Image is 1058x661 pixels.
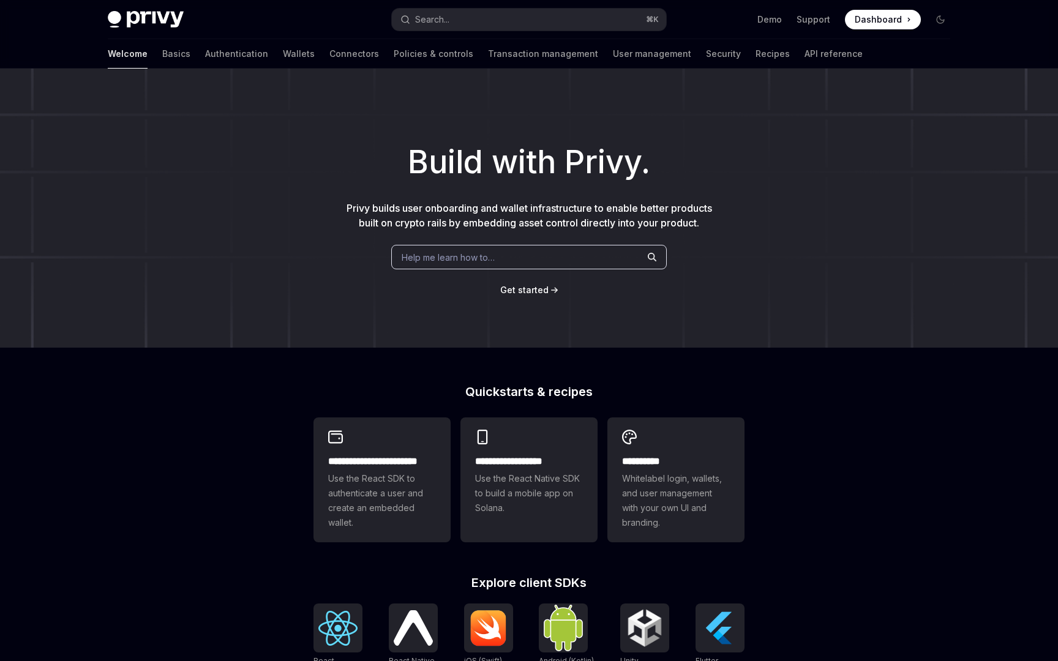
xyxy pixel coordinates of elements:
img: dark logo [108,11,184,28]
a: **** *****Whitelabel login, wallets, and user management with your own UI and branding. [607,417,745,542]
a: Authentication [205,39,268,69]
a: Dashboard [845,10,921,29]
img: Android (Kotlin) [544,605,583,651]
span: ⌘ K [646,15,659,24]
img: iOS (Swift) [469,610,508,646]
a: Wallets [283,39,315,69]
a: Transaction management [488,39,598,69]
a: Support [797,13,830,26]
img: Flutter [700,608,740,648]
a: Basics [162,39,190,69]
h1: Build with Privy. [20,138,1038,186]
span: Help me learn how to… [402,251,495,264]
img: React Native [394,610,433,645]
a: **** **** **** ***Use the React Native SDK to build a mobile app on Solana. [460,417,598,542]
span: Use the React Native SDK to build a mobile app on Solana. [475,471,583,515]
button: Open search [392,9,666,31]
span: Dashboard [855,13,902,26]
h2: Quickstarts & recipes [313,386,745,398]
h2: Explore client SDKs [313,577,745,589]
span: Whitelabel login, wallets, and user management with your own UI and branding. [622,471,730,530]
a: Policies & controls [394,39,473,69]
img: React [318,611,358,646]
a: Connectors [329,39,379,69]
a: User management [613,39,691,69]
button: Toggle dark mode [931,10,950,29]
span: Privy builds user onboarding and wallet infrastructure to enable better products built on crypto ... [347,202,712,229]
a: Get started [500,284,549,296]
span: Use the React SDK to authenticate a user and create an embedded wallet. [328,471,436,530]
a: Demo [757,13,782,26]
a: Security [706,39,741,69]
img: Unity [625,608,664,648]
a: Welcome [108,39,148,69]
a: API reference [805,39,863,69]
div: Search... [415,12,449,27]
span: Get started [500,285,549,295]
a: Recipes [756,39,790,69]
